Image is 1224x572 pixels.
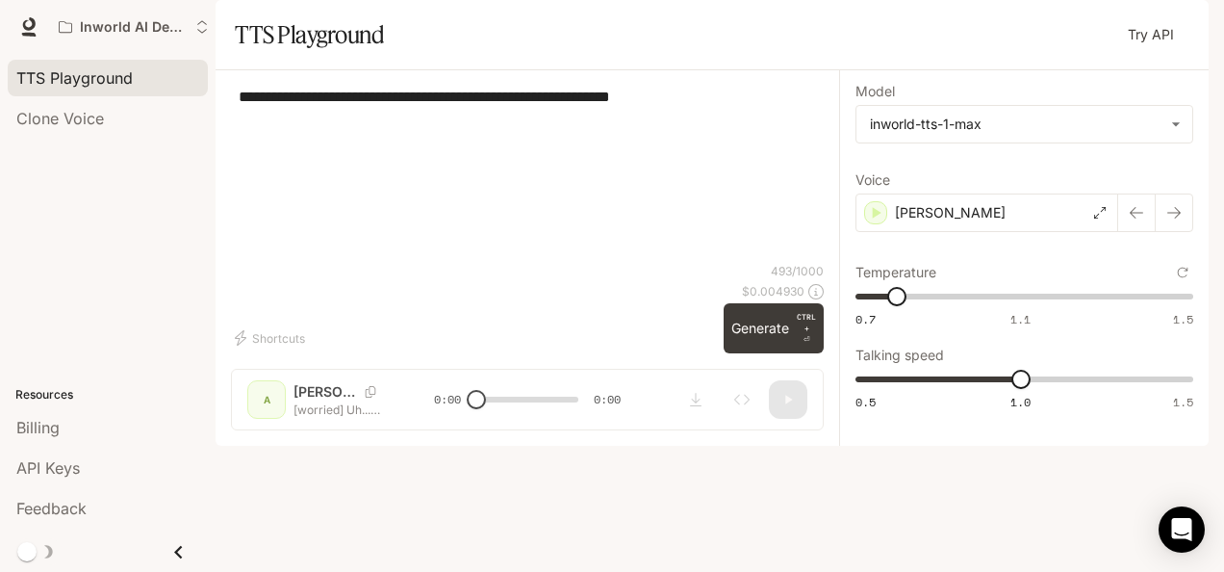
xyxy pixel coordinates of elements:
[870,115,1161,134] div: inworld-tts-1-max
[855,349,944,362] p: Talking speed
[855,394,876,410] span: 0.5
[235,15,384,54] h1: TTS Playground
[80,19,188,36] p: Inworld AI Demos
[797,311,816,334] p: CTRL +
[855,266,936,279] p: Temperature
[1172,262,1193,283] button: Reset to default
[1010,394,1031,410] span: 1.0
[1120,15,1182,54] a: Try API
[895,203,1006,222] p: [PERSON_NAME]
[1173,394,1193,410] span: 1.5
[855,311,876,327] span: 0.7
[855,173,890,187] p: Voice
[724,303,824,353] button: GenerateCTRL +⏎
[1159,507,1205,553] div: Open Intercom Messenger
[855,85,895,98] p: Model
[1010,311,1031,327] span: 1.1
[50,8,217,46] button: Open workspace menu
[797,311,816,346] p: ⏎
[231,323,313,353] button: Shortcuts
[1173,311,1193,327] span: 1.5
[856,106,1192,143] div: inworld-tts-1-max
